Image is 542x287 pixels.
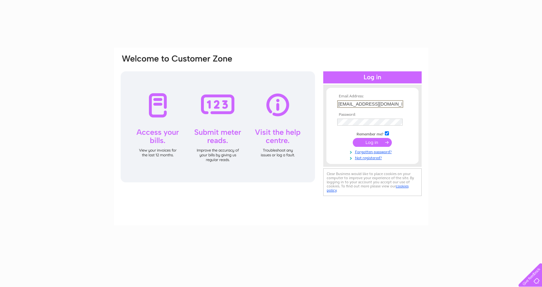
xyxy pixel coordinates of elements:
a: cookies policy [327,184,409,192]
a: Not registered? [337,154,409,160]
td: Remember me? [336,130,409,137]
input: Submit [353,138,392,147]
a: Forgotten password? [337,148,409,154]
th: Password: [336,113,409,117]
th: Email Address: [336,94,409,99]
div: Clear Business would like to place cookies on your computer to improve your experience of the sit... [323,168,422,196]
